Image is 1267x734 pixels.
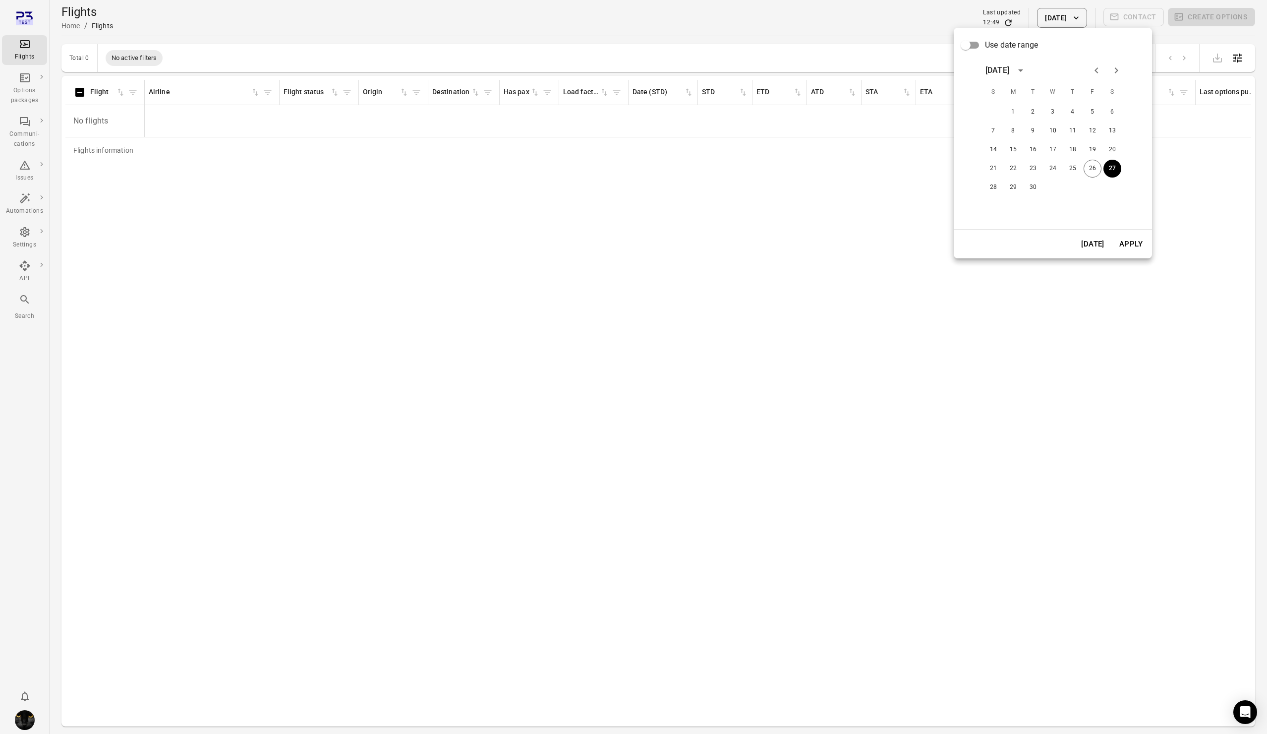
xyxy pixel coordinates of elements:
button: Next month [1106,61,1126,80]
button: calendar view is open, switch to year view [1012,62,1029,79]
button: 10 [1044,122,1062,140]
button: Apply [1114,234,1148,254]
button: 14 [984,141,1002,159]
button: 19 [1084,141,1101,159]
button: 8 [1004,122,1022,140]
button: 16 [1024,141,1042,159]
button: 15 [1004,141,1022,159]
button: 4 [1064,103,1082,121]
button: Previous month [1087,61,1106,80]
button: [DATE] [1076,234,1110,254]
button: 28 [984,179,1002,196]
span: Monday [1004,82,1022,102]
span: Saturday [1103,82,1121,102]
span: Sunday [984,82,1002,102]
button: 30 [1024,179,1042,196]
button: 23 [1024,160,1042,178]
div: Open Intercom Messenger [1233,700,1257,724]
button: 7 [984,122,1002,140]
button: 3 [1044,103,1062,121]
button: 29 [1004,179,1022,196]
div: [DATE] [985,64,1009,76]
button: 13 [1103,122,1121,140]
button: 25 [1064,160,1082,178]
span: Use date range [985,39,1038,51]
span: Thursday [1064,82,1082,102]
span: Friday [1084,82,1101,102]
button: 11 [1064,122,1082,140]
span: Tuesday [1024,82,1042,102]
button: 6 [1103,103,1121,121]
span: Wednesday [1044,82,1062,102]
button: 9 [1024,122,1042,140]
button: 26 [1084,160,1101,178]
button: 12 [1084,122,1101,140]
button: 21 [984,160,1002,178]
button: 2 [1024,103,1042,121]
button: 27 [1103,160,1121,178]
button: 1 [1004,103,1022,121]
button: 5 [1084,103,1101,121]
button: 22 [1004,160,1022,178]
button: 18 [1064,141,1082,159]
button: 20 [1103,141,1121,159]
button: 24 [1044,160,1062,178]
button: 17 [1044,141,1062,159]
